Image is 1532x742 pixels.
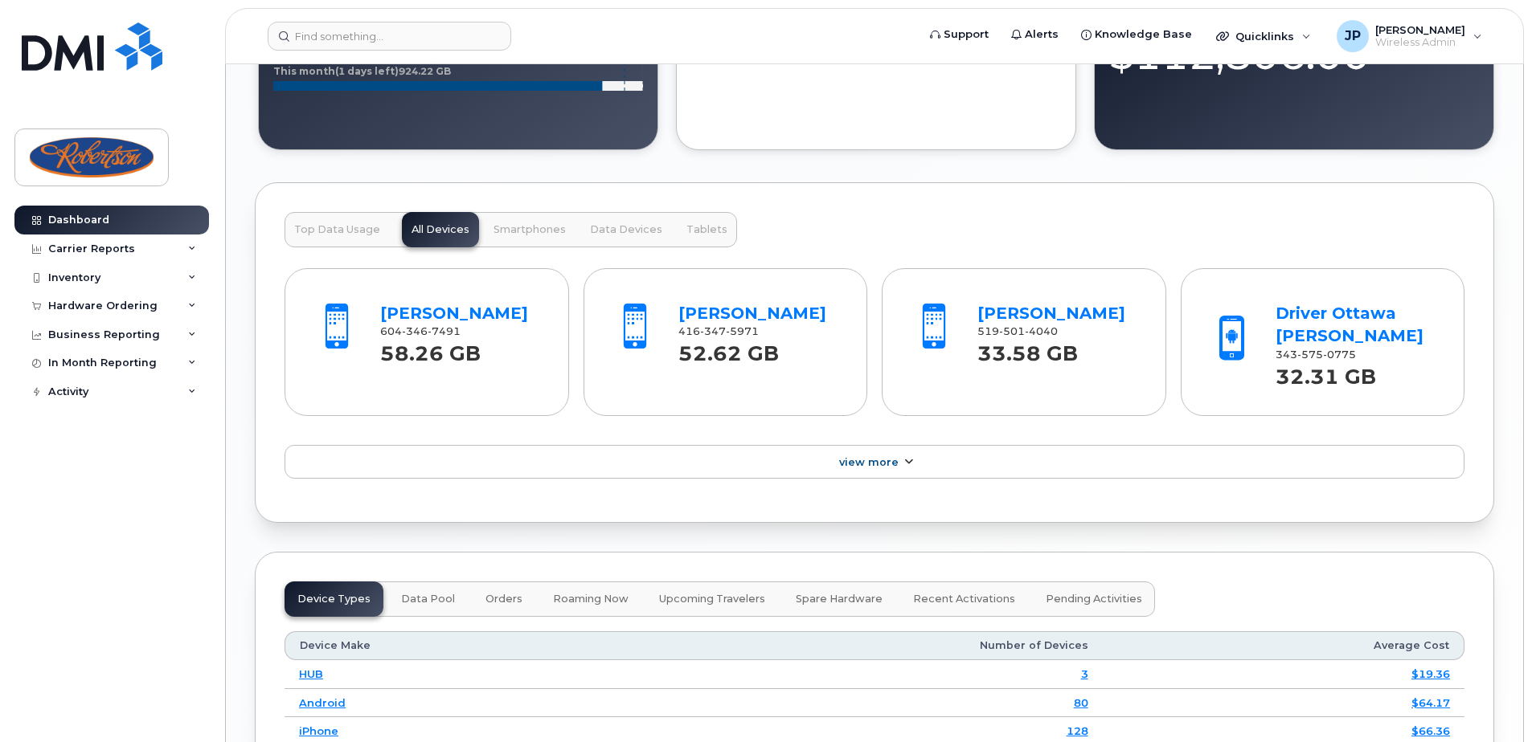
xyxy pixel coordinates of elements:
span: Data Pool [401,593,455,605]
span: Alerts [1025,26,1059,43]
span: 501 [999,325,1025,337]
button: Tablets [677,212,737,247]
div: Quicklinks [1205,20,1322,52]
th: Average Cost [1103,631,1464,660]
button: Smartphones [484,212,576,247]
span: 519 [977,325,1058,337]
a: Driver Ottawa [PERSON_NAME] [1276,304,1423,346]
a: Support [919,18,1000,51]
tspan: 924.22 GB [399,65,451,77]
span: 575 [1297,349,1323,361]
span: [PERSON_NAME] [1375,23,1465,36]
a: 128 [1067,724,1088,737]
span: Top Data Usage [294,223,380,236]
a: Alerts [1000,18,1070,51]
span: 347 [700,325,726,337]
span: 4040 [1025,325,1058,337]
span: 604 [380,325,461,337]
th: Number of Devices [630,631,1103,660]
span: Wireless Admin [1375,36,1465,49]
a: Android [299,696,346,709]
th: Device Make [285,631,630,660]
span: Data Devices [590,223,662,236]
a: Knowledge Base [1070,18,1203,51]
a: [PERSON_NAME] [977,304,1125,323]
span: Support [944,26,989,43]
span: 343 [1276,349,1356,361]
button: Data Devices [580,212,672,247]
strong: 58.26 GB [380,332,481,365]
input: Find something... [268,22,511,51]
a: $19.36 [1411,667,1450,680]
span: Knowledge Base [1095,26,1192,43]
a: $64.17 [1411,696,1450,709]
a: 3 [1081,667,1088,680]
a: [PERSON_NAME] [678,304,826,323]
div: Jonathan Phu [1325,20,1493,52]
span: JP [1345,26,1361,46]
span: 5971 [726,325,759,337]
tspan: This month [273,65,335,77]
strong: 32.31 GB [1276,356,1376,389]
a: iPhone [299,724,338,737]
a: $66.36 [1411,724,1450,737]
a: [PERSON_NAME] [380,304,528,323]
strong: 52.62 GB [678,332,779,365]
span: View More [839,456,899,468]
span: Pending Activities [1046,593,1142,605]
a: 80 [1074,696,1088,709]
button: Top Data Usage [285,212,390,247]
span: Roaming Now [553,593,629,605]
a: View More [285,445,1464,479]
span: Recent Activations [913,593,1015,605]
span: 0775 [1323,349,1356,361]
span: Tablets [686,223,727,236]
span: Smartphones [494,223,566,236]
span: 7491 [428,325,461,337]
tspan: (1 days left) [335,65,399,77]
span: 416 [678,325,759,337]
span: Spare Hardware [796,593,883,605]
a: HUB [299,667,323,680]
span: 346 [402,325,428,337]
strong: 33.58 GB [977,332,1078,365]
span: Orders [485,593,522,605]
span: Upcoming Travelers [659,593,765,605]
span: Quicklinks [1235,30,1294,43]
